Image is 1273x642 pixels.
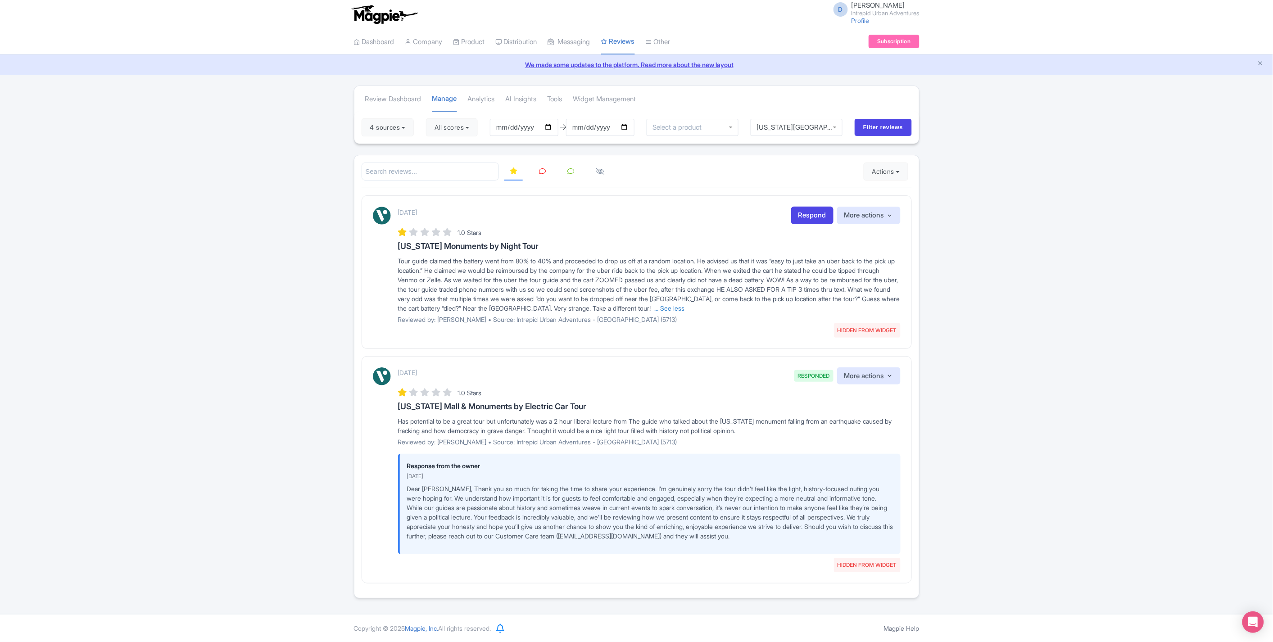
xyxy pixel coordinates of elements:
[362,163,499,181] input: Search reviews...
[757,123,837,131] div: [US_STATE][GEOGRAPHIC_DATA]
[407,461,893,470] p: Response from the owner
[373,207,391,225] img: Viator Logo
[864,163,908,181] button: Actions
[834,558,901,572] span: HIDDEN FROM WIDGET
[5,60,1268,69] a: We made some updates to the platform. Read more about the new layout
[365,87,421,112] a: Review Dashboard
[398,242,901,251] h3: [US_STATE] Monuments by Night Tour
[506,87,537,112] a: AI Insights
[548,87,562,112] a: Tools
[855,119,912,136] input: Filter reviews
[837,207,901,224] button: More actions
[884,624,920,632] a: Magpie Help
[834,323,901,338] span: HIDDEN FROM WIDGET
[468,87,495,112] a: Analytics
[426,118,478,136] button: All scores
[398,437,901,447] p: Reviewed by: [PERSON_NAME] • Source: Intrepid Urban Adventures - [GEOGRAPHIC_DATA] (5713)
[828,2,920,16] a: D [PERSON_NAME] Intrepid Urban Adventures
[794,370,834,382] span: RESPONDED
[398,402,901,411] h3: [US_STATE] Mall & Monuments by Electric Car Tour
[1242,611,1264,633] div: Open Intercom Messenger
[852,10,920,16] small: Intrepid Urban Adventures
[573,87,636,112] a: Widget Management
[349,5,419,24] img: logo-ab69f6fb50320c5b225c76a69d11143b.png
[1257,59,1264,69] button: Close announcement
[398,208,417,217] p: [DATE]
[652,123,707,131] input: Select a product
[362,118,414,136] button: 4 sources
[852,17,870,24] a: Profile
[398,257,900,312] span: Tour guide claimed the battery went from 80% to 40% and proceeded to drop us off at a random loca...
[407,472,893,480] p: [DATE]
[458,229,482,236] span: 1.0 Stars
[354,30,394,54] a: Dashboard
[601,29,635,55] a: Reviews
[349,624,497,633] div: Copyright © 2025 All rights reserved.
[837,367,901,385] button: More actions
[407,484,893,541] p: Dear [PERSON_NAME], Thank you so much for taking the time to share your experience. I’m genuinely...
[852,1,905,9] span: [PERSON_NAME]
[646,30,670,54] a: Other
[496,30,537,54] a: Distribution
[432,86,457,112] a: Manage
[655,304,685,312] a: ... See less
[458,389,482,397] span: 1.0 Stars
[398,416,901,435] div: Has potential to be a great tour but unfortunately was a 2 hour liberal lecture from The guide wh...
[405,624,439,632] span: Magpie, Inc.
[373,367,391,385] img: Viator Logo
[791,207,834,224] a: Respond
[834,2,848,17] span: D
[548,30,590,54] a: Messaging
[398,315,901,324] p: Reviewed by: [PERSON_NAME] • Source: Intrepid Urban Adventures - [GEOGRAPHIC_DATA] (5713)
[453,30,485,54] a: Product
[869,35,919,48] a: Subscription
[405,30,443,54] a: Company
[398,368,417,377] p: [DATE]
